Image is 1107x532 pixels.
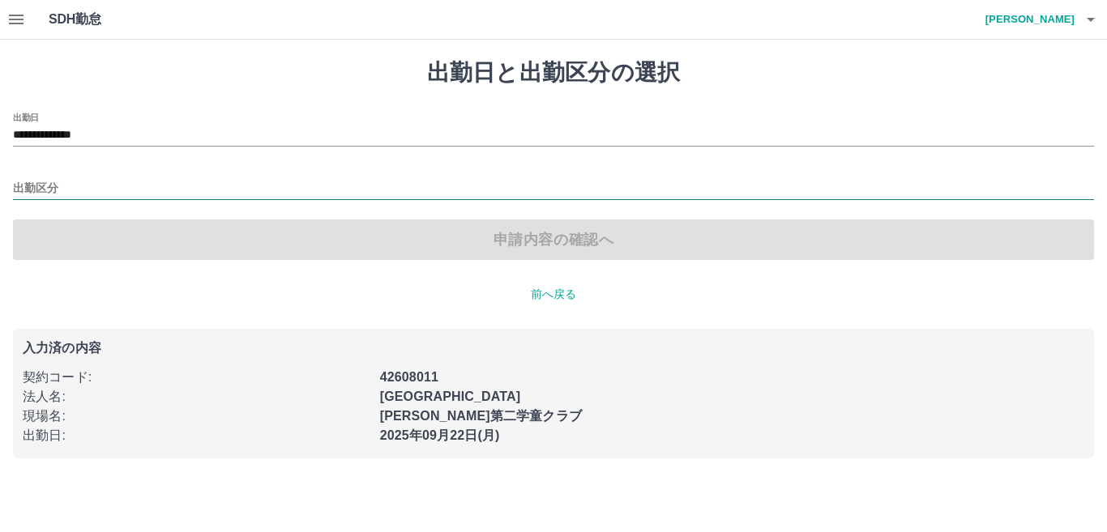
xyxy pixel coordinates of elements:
[380,389,521,403] b: [GEOGRAPHIC_DATA]
[380,370,438,384] b: 42608011
[13,111,39,123] label: 出勤日
[23,426,370,445] p: 出勤日 :
[23,387,370,406] p: 法人名 :
[23,368,370,387] p: 契約コード :
[13,59,1094,87] h1: 出勤日と出勤区分の選択
[380,428,500,442] b: 2025年09月22日(月)
[23,342,1084,355] p: 入力済の内容
[23,406,370,426] p: 現場名 :
[13,286,1094,303] p: 前へ戻る
[380,409,582,423] b: [PERSON_NAME]第二学童クラブ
